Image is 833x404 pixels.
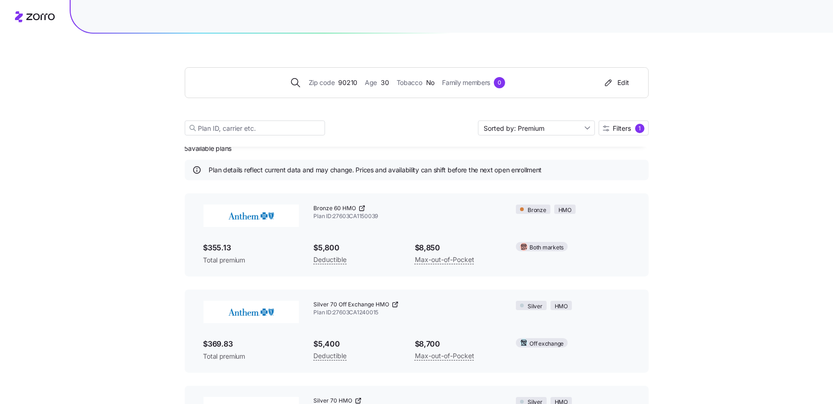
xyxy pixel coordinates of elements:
[381,78,389,88] span: 30
[314,213,501,220] span: Plan ID: 27603CA1150039
[209,165,542,175] span: Plan details reflect current data and may change. Prices and availability can shift before the ne...
[185,120,325,135] input: Plan ID, carrier etc.
[529,243,564,252] span: Both markets
[599,120,649,135] button: Filters1
[314,309,501,317] span: Plan ID: 27603CA1240015
[613,125,631,132] span: Filters
[415,254,474,265] span: Max-out-of-Pocket
[397,78,422,88] span: Tobacco
[603,78,630,87] div: Edit
[203,255,299,265] span: Total premium
[314,301,390,309] span: Silver 70 Off Exchange HMO
[415,350,474,361] span: Max-out-of-Pocket
[309,78,335,88] span: Zip code
[529,340,564,348] span: Off exchange
[203,352,299,361] span: Total premium
[314,205,356,213] span: Bronze 60 HMO
[599,75,633,90] button: Edit
[203,205,299,227] img: Anthem
[314,254,347,265] span: Deductible
[478,120,595,135] input: Sort by
[314,350,347,361] span: Deductible
[555,302,568,311] span: HMO
[426,78,435,88] span: No
[635,124,645,133] div: 1
[558,206,572,215] span: HMO
[185,144,232,153] span: 5 available plans
[203,338,299,350] span: $369.83
[203,301,299,323] img: Anthem
[442,78,490,88] span: Family members
[528,302,543,311] span: Silver
[365,78,377,88] span: Age
[528,206,546,215] span: Bronze
[314,242,400,254] span: $5,800
[314,338,400,350] span: $5,400
[415,338,501,350] span: $8,700
[415,242,501,254] span: $8,850
[494,77,505,88] div: 0
[338,78,357,88] span: 90210
[203,242,299,254] span: $355.13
